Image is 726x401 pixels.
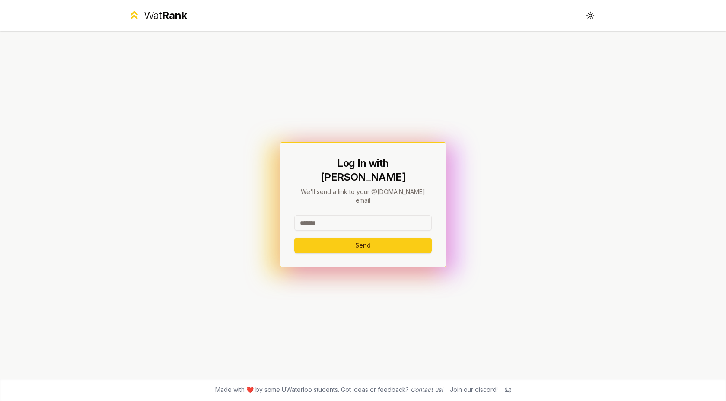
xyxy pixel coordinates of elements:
[411,386,443,393] a: Contact us!
[128,9,187,22] a: WatRank
[144,9,187,22] div: Wat
[162,9,187,22] span: Rank
[294,238,432,253] button: Send
[215,385,443,394] span: Made with ❤️ by some UWaterloo students. Got ideas or feedback?
[450,385,498,394] div: Join our discord!
[294,188,432,205] p: We'll send a link to your @[DOMAIN_NAME] email
[294,156,432,184] h1: Log In with [PERSON_NAME]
